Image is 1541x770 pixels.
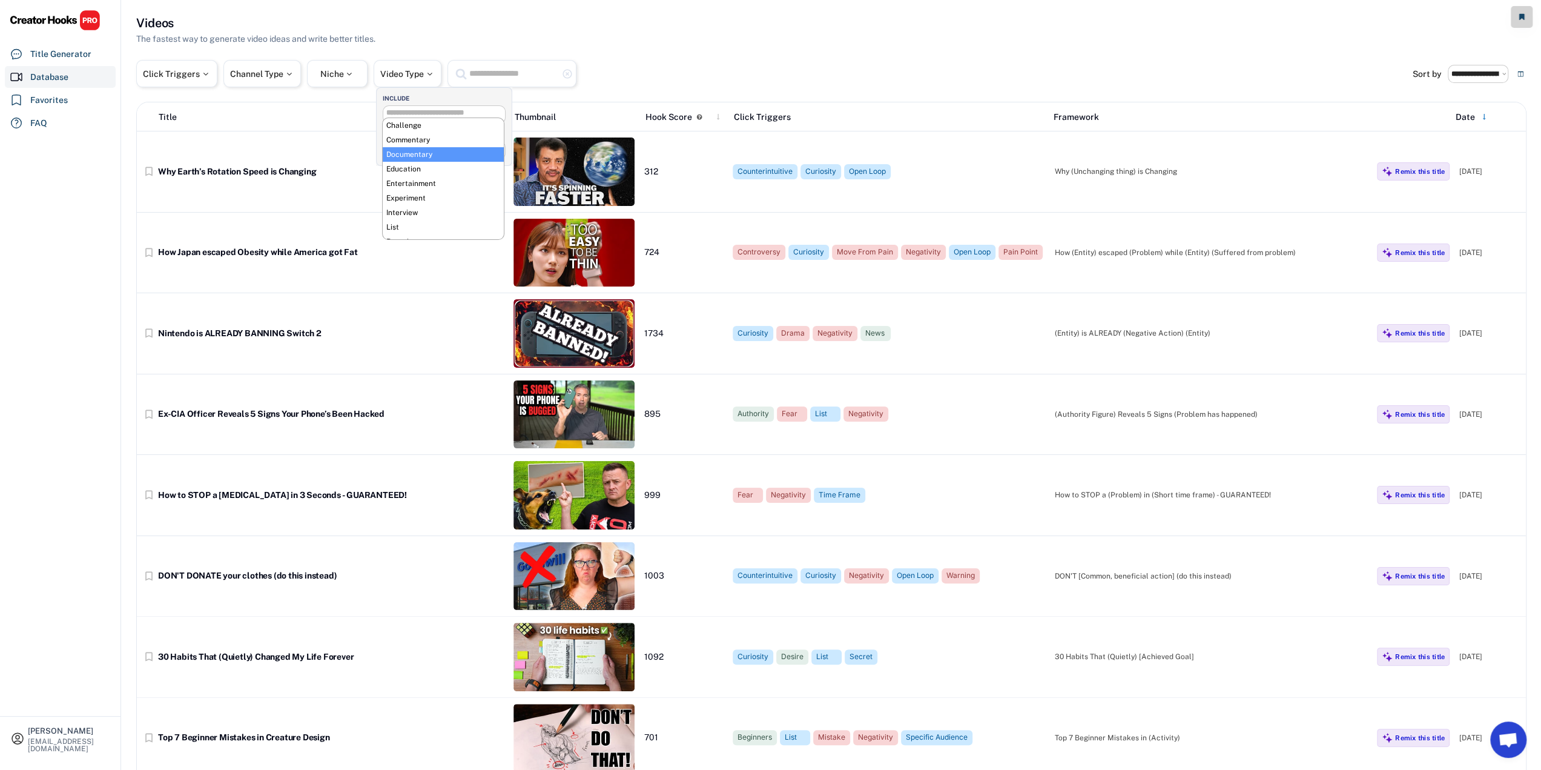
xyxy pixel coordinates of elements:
[513,380,635,449] img: thumbnail%20%2843%29.jpg
[158,247,504,258] div: How Japan escaped Obesity while America got Fat
[143,408,155,420] button: bookmark_border
[1003,247,1038,257] div: Pain Point
[1382,409,1393,420] img: MagicMajor%20%28Purple%29.svg
[738,490,758,500] div: Fear
[805,167,836,177] div: Curiosity
[816,652,837,662] div: List
[738,247,780,257] div: Controversy
[906,732,968,743] div: Specific Audience
[1490,722,1526,758] a: Open chat
[738,732,772,743] div: Beginners
[515,111,636,124] div: Thumbnail
[1382,490,1393,500] img: MagicMajor%20%28Purple%29.svg
[158,409,504,420] div: Ex-CIA Officer Reveals 5 Signs Your Phone’s Been Hacked
[562,68,573,79] text: highlight_remove
[513,219,635,287] img: thumbnail%20%2851%29.jpg
[383,118,504,133] li: Challenge
[320,70,355,78] div: Niche
[513,461,635,529] img: thumbnail%20%2846%29.jpg
[158,167,504,178] div: Why Earth’s Rotation Speed is Changing
[1459,651,1520,662] div: [DATE]
[644,247,723,258] div: 724
[738,328,768,339] div: Curiosity
[158,652,504,663] div: 30 Habits That (Quietly) Changed My Life Forever
[1413,70,1442,78] div: Sort by
[1459,409,1520,420] div: [DATE]
[1055,571,1367,582] div: DON'T [Common, beneficial action] (do this instead)
[738,571,793,581] div: Counterintuitive
[738,409,769,419] div: Authority
[28,727,110,735] div: [PERSON_NAME]
[1055,490,1367,500] div: How to STOP a (Problem) in (Short time frame) - GUARANTEED!
[644,409,723,420] div: 895
[1055,732,1367,743] div: Top 7 Beginner Mistakes in (Activity)
[858,732,893,743] div: Negativity
[1395,329,1445,337] div: Remix this title
[1395,248,1445,257] div: Remix this title
[850,652,873,662] div: Secret
[143,489,155,501] button: bookmark_border
[781,652,803,662] div: Desire
[383,220,504,234] li: List
[1055,166,1367,177] div: Why (Unchanging thing) is Changing
[1395,167,1445,176] div: Remix this title
[1395,410,1445,419] div: Remix this title
[513,138,635,206] img: thumbnail%20%2862%29.jpg
[383,133,504,147] li: Commentary
[1382,247,1393,258] img: MagicMajor%20%28Purple%29.svg
[143,327,155,339] text: bookmark_border
[1395,491,1445,499] div: Remix this title
[849,571,884,581] div: Negativity
[819,490,860,500] div: Time Frame
[865,328,886,339] div: News
[143,732,155,744] button: bookmark_border
[10,10,101,31] img: CHPRO%20Logo.svg
[1395,734,1445,742] div: Remix this title
[1395,572,1445,580] div: Remix this title
[158,490,504,501] div: How to STOP a [MEDICAL_DATA] in 3 Seconds - GUARANTEED!
[738,652,768,662] div: Curiosity
[1459,247,1520,258] div: [DATE]
[644,652,723,663] div: 1092
[781,328,805,339] div: Drama
[817,328,853,339] div: Negativity
[645,111,692,124] div: Hook Score
[1382,166,1393,177] img: MagicMajor%20%28Purple%29.svg
[1459,166,1520,177] div: [DATE]
[818,732,845,743] div: Mistake
[143,165,155,178] button: bookmark_border
[380,70,435,78] div: Video Type
[143,70,211,78] div: Click Triggers
[1055,328,1367,339] div: (Entity) is ALREADY (Negative Action) (Entity)
[837,247,893,257] div: Move From Pain
[793,247,824,257] div: Curiosity
[1055,247,1367,258] div: How (Entity) escaped (Problem) while (Entity) (Suffered from problem)
[513,542,635,611] img: thumbnail%20%2857%29.jpg
[30,117,47,130] div: FAQ
[383,94,512,102] div: INCLUDE
[143,247,155,259] button: bookmark_border
[1382,732,1393,743] img: MagicMajor%20%28Purple%29.svg
[644,167,723,178] div: 312
[383,147,504,162] li: Documentary
[383,162,504,176] li: Education
[1395,652,1445,661] div: Remix this title
[158,328,504,339] div: Nintendo is ALREADY BANNING Switch 2
[158,571,504,582] div: DON'T DONATE your clothes (do this instead)
[30,48,91,61] div: Title Generator
[734,111,1044,124] div: Click Triggers
[954,247,991,257] div: Open Loop
[1459,732,1520,743] div: [DATE]
[771,490,806,500] div: Negativity
[1459,328,1520,339] div: [DATE]
[644,328,723,339] div: 1734
[848,409,883,419] div: Negativity
[383,234,504,249] li: Reaction
[159,111,177,124] div: Title
[513,623,635,691] img: thumbnail%20%2835%29.jpg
